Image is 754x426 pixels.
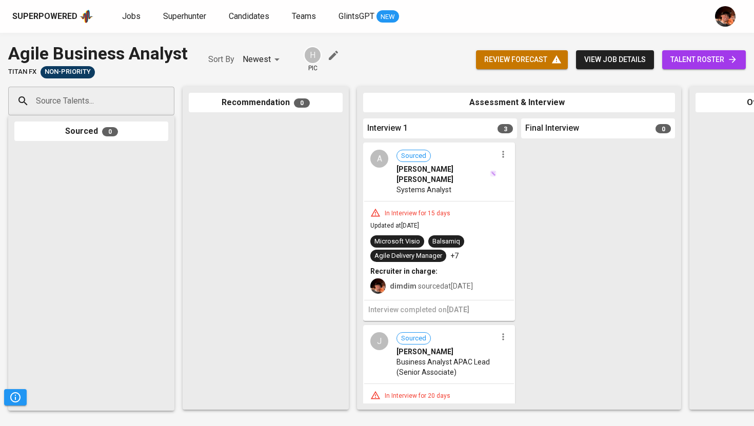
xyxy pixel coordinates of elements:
[390,282,473,290] span: sourced at [DATE]
[292,10,318,23] a: Teams
[363,93,675,113] div: Assessment & Interview
[376,12,399,22] span: NEW
[498,124,513,133] span: 3
[370,222,419,229] span: Updated at [DATE]
[8,41,188,66] div: Agile Business Analyst
[397,151,430,161] span: Sourced
[12,9,93,24] a: Superpoweredapp logo
[12,11,77,23] div: Superpowered
[525,123,579,134] span: Final Interview
[163,11,206,21] span: Superhunter
[447,306,469,314] span: [DATE]
[4,389,27,405] button: Pipeline Triggers
[584,53,646,66] span: view job details
[370,278,386,294] img: diemas@glints.com
[662,50,746,69] a: talent roster
[243,53,271,66] p: Newest
[41,66,95,78] div: Talent(s) in Pipeline’s Final Stages
[432,237,460,247] div: Balsamiq
[397,334,430,343] span: Sourced
[243,50,283,69] div: Newest
[715,6,736,27] img: diemas@glints.com
[339,10,399,23] a: GlintsGPT NEW
[396,185,451,195] span: Systems Analyst
[304,46,322,73] div: pic
[163,10,208,23] a: Superhunter
[304,46,322,64] div: H
[374,251,442,261] div: Agile Delivery Manager
[396,164,489,185] span: [PERSON_NAME] [PERSON_NAME]
[14,121,168,141] div: Sourced
[208,53,234,66] p: Sort By
[122,10,143,23] a: Jobs
[294,98,310,108] span: 0
[368,305,510,316] h6: Interview completed on
[450,251,459,261] p: +7
[374,237,420,247] div: Microsoft Visio
[381,392,454,400] div: In Interview for 20 days
[476,50,568,69] button: review forecast
[229,10,271,23] a: Candidates
[381,209,454,218] div: In Interview for 15 days
[396,357,497,377] span: Business Analyst APAC Lead (Senior Associate)
[189,93,343,113] div: Recommendation
[339,11,374,21] span: GlintsGPT
[390,282,416,290] b: dimdim
[102,127,118,136] span: 0
[80,9,93,24] img: app logo
[8,67,36,77] span: Titan FX
[363,143,515,321] div: ASourced[PERSON_NAME] [PERSON_NAME]Systems AnalystIn Interview for 15 daysUpdated at[DATE]Microso...
[656,124,671,133] span: 0
[370,332,388,350] div: J
[229,11,269,21] span: Candidates
[490,170,497,177] img: magic_wand.svg
[670,53,738,66] span: talent roster
[396,347,453,357] span: [PERSON_NAME]
[292,11,316,21] span: Teams
[370,267,438,275] b: Recruiter in charge:
[41,67,95,77] span: Non-Priority
[370,150,388,168] div: A
[367,123,408,134] span: Interview 1
[169,100,171,102] button: Open
[122,11,141,21] span: Jobs
[484,53,560,66] span: review forecast
[576,50,654,69] button: view job details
